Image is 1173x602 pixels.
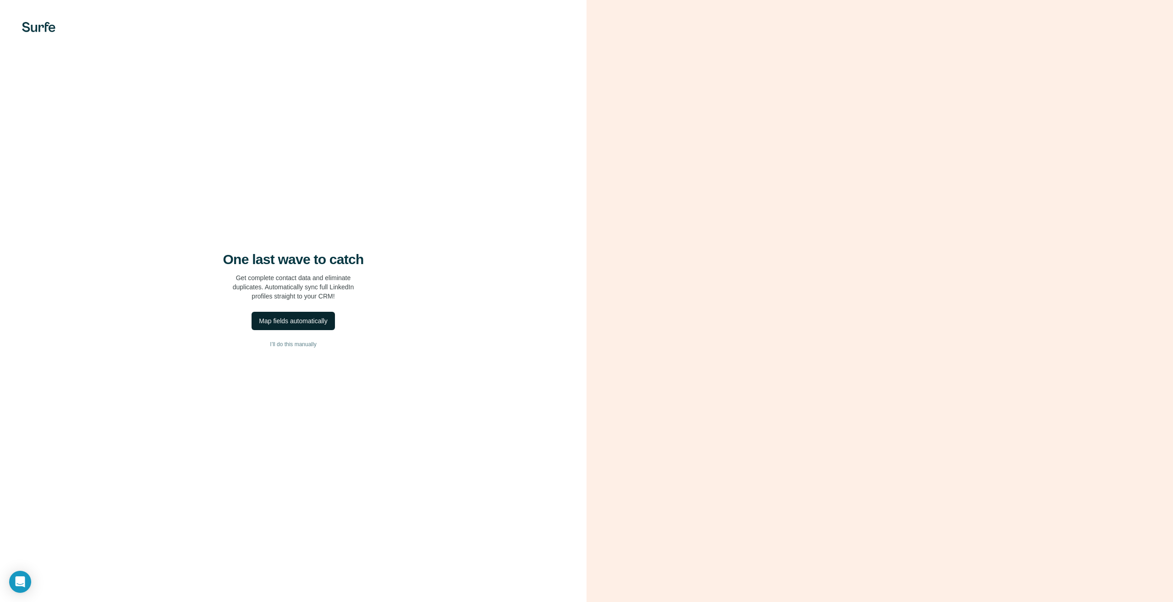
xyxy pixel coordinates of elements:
button: Map fields automatically [252,312,334,330]
button: I’ll do this manually [18,337,568,351]
div: Open Intercom Messenger [9,571,31,593]
p: Get complete contact data and eliminate duplicates. Automatically sync full LinkedIn profiles str... [233,273,354,301]
div: Map fields automatically [259,316,327,326]
h4: One last wave to catch [223,251,364,268]
img: Surfe's logo [22,22,55,32]
span: I’ll do this manually [270,340,316,348]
